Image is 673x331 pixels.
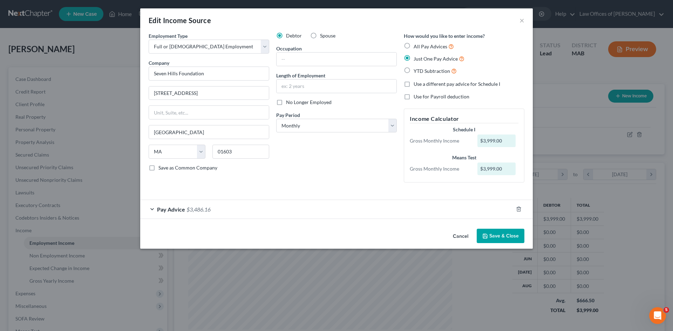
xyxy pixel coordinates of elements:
span: Company [149,60,169,66]
iframe: Intercom live chat [649,307,666,324]
input: Search company by name... [149,67,269,81]
button: × [519,16,524,25]
span: Pay Advice [157,206,185,213]
span: 5 [664,307,669,313]
input: Unit, Suite, etc... [149,106,269,119]
span: Just One Pay Advice [414,56,458,62]
label: Length of Employment [276,72,325,79]
div: Edit Income Source [149,15,211,25]
div: Gross Monthly Income [406,137,474,144]
label: Occupation [276,45,302,52]
span: No Longer Employed [286,99,332,105]
input: Enter address... [149,87,269,100]
span: Save as Common Company [158,165,217,171]
button: Save & Close [477,229,524,243]
span: Spouse [320,33,335,39]
input: Enter zip... [212,145,269,159]
div: Means Test [410,154,518,161]
h5: Income Calculator [410,115,518,123]
div: Schedule I [410,126,518,133]
input: -- [277,53,396,66]
div: $3,999.00 [477,135,516,147]
span: YTD Subtraction [414,68,450,74]
span: All Pay Advices [414,43,447,49]
span: Use for Payroll deduction [414,94,469,99]
span: Pay Period [276,112,300,118]
div: Gross Monthly Income [406,165,474,172]
input: ex: 2 years [277,80,396,93]
span: $3,486.16 [186,206,211,213]
button: Cancel [447,229,474,243]
label: How would you like to enter income? [404,32,485,40]
input: Enter city... [149,125,269,139]
span: Employment Type [149,33,188,39]
span: Use a different pay advice for Schedule I [414,81,500,87]
div: $3,999.00 [477,163,516,175]
span: Debtor [286,33,302,39]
